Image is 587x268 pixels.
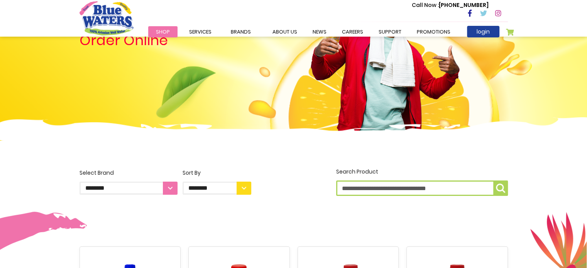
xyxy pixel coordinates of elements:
[305,26,334,37] a: News
[371,26,409,37] a: support
[336,168,508,196] label: Search Product
[80,182,178,195] select: Select Brand
[467,26,499,37] a: login
[496,184,505,193] img: search-icon.png
[231,28,251,35] span: Brands
[412,1,489,9] p: [PHONE_NUMBER]
[334,26,371,37] a: careers
[189,28,211,35] span: Services
[80,34,251,47] h4: Order Online
[183,169,251,177] div: Sort By
[409,26,458,37] a: Promotions
[80,1,134,35] a: store logo
[265,26,305,37] a: about us
[80,169,178,195] label: Select Brand
[183,182,251,195] select: Sort By
[412,1,439,9] span: Call Now :
[493,180,508,196] button: Search Product
[336,180,508,196] input: Search Product
[156,28,170,35] span: Shop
